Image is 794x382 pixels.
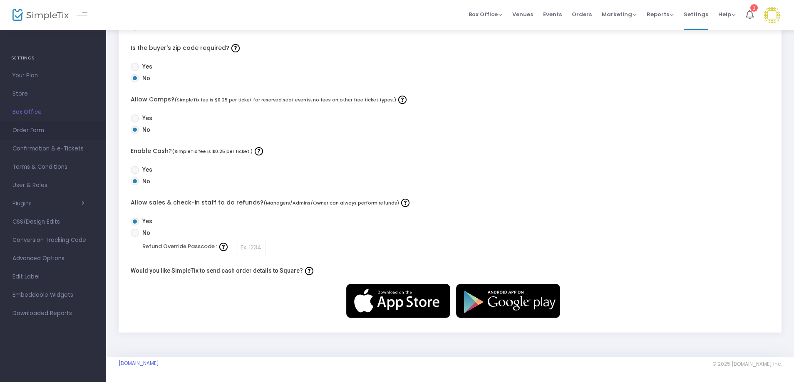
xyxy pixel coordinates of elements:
span: Downloaded Reports [12,308,94,319]
label: Is the buyer's zip code required? [131,42,770,54]
span: No [139,229,150,237]
img: question-mark [255,147,263,155]
span: (Managers/Admins/Owner can always perform refunds) [263,200,399,206]
span: Yes [139,62,152,71]
span: Box Office [12,107,94,118]
span: Orders [572,4,592,25]
img: question-mark [305,267,313,275]
label: Refund Override Passcode : [142,240,230,253]
img: question-mark [219,243,228,251]
label: Allow Comps? [131,94,770,106]
button: Plugins [12,200,84,207]
img: question-mark [231,44,240,52]
span: Venues [512,4,533,25]
span: Help [718,10,736,18]
span: Events [543,4,562,25]
span: Store [12,89,94,99]
span: No [139,74,150,83]
span: (SimpleTix fee is $0.25 per ticket for reserved seat events, no fees on other free ticket types.) [174,96,396,103]
span: Box Office [469,10,502,18]
span: © 2025 [DOMAIN_NAME] Inc. [712,361,782,367]
span: Edit Label [12,271,94,282]
h4: SETTINGS [11,50,95,67]
div: 1 [750,4,758,12]
label: Would you like SimpleTix to send cash order details to Square? [131,264,315,277]
span: Advanced Options [12,253,94,264]
span: Yes [139,165,152,174]
span: Confirmation & e-Tickets [12,143,94,154]
span: CSS/Design Edits [12,217,94,227]
span: Terms & Conditions [12,162,94,173]
span: Marketing [602,10,637,18]
a: [DOMAIN_NAME] [119,360,159,367]
span: Order Form [12,125,94,136]
span: No [139,126,150,134]
label: Enable Cash? [131,145,770,158]
label: Allow sales & check-in staff to do refunds? [131,197,770,209]
span: (SimpleTix fee is $0.25 per ticket.) [172,148,253,155]
span: User & Roles [12,180,94,191]
span: Your Plan [12,70,94,81]
span: Reports [647,10,674,18]
span: Yes [139,217,152,226]
span: Conversion Tracking Code [12,235,94,246]
span: No [139,177,150,186]
img: question-mark [401,199,409,207]
span: Settings [684,4,708,25]
input: Ex. 1234 [236,240,265,256]
span: Embeddable Widgets [12,290,94,301]
img: question-mark [398,96,407,104]
span: Yes [139,114,152,123]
